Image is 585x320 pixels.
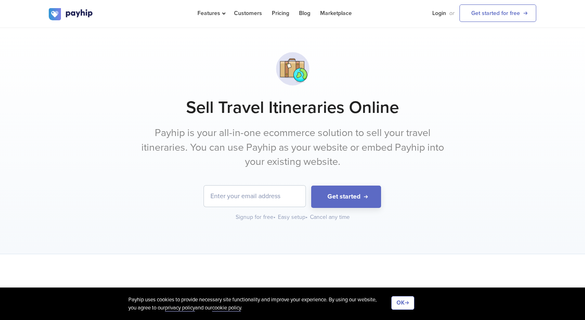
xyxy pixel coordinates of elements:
[273,214,275,221] span: •
[305,214,308,221] span: •
[311,186,381,208] button: Get started
[49,97,536,118] h1: Sell Travel Itineraries Online
[236,213,276,221] div: Signup for free
[272,48,313,89] img: svg+xml;utf8,%3Csvg%20viewBox%3D%220%200%20100%20100%22%20xmlns%3D%22http%3A%2F%2Fwww.w3.org%2F20...
[128,296,391,312] div: Payhip uses cookies to provide necessary site functionality and improve your experience. By using...
[197,10,224,17] span: Features
[49,287,536,308] h2: Optimised for increasing your travel itineraries sales
[459,4,536,22] a: Get started for free
[310,213,350,221] div: Cancel any time
[391,296,414,310] button: OK
[278,213,308,221] div: Easy setup
[140,126,445,169] p: Payhip is your all-in-one ecommerce solution to sell your travel itineraries. You can use Payhip ...
[212,305,241,311] a: cookie policy
[49,8,93,20] img: logo.svg
[165,305,195,311] a: privacy policy
[204,186,305,207] input: Enter your email address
